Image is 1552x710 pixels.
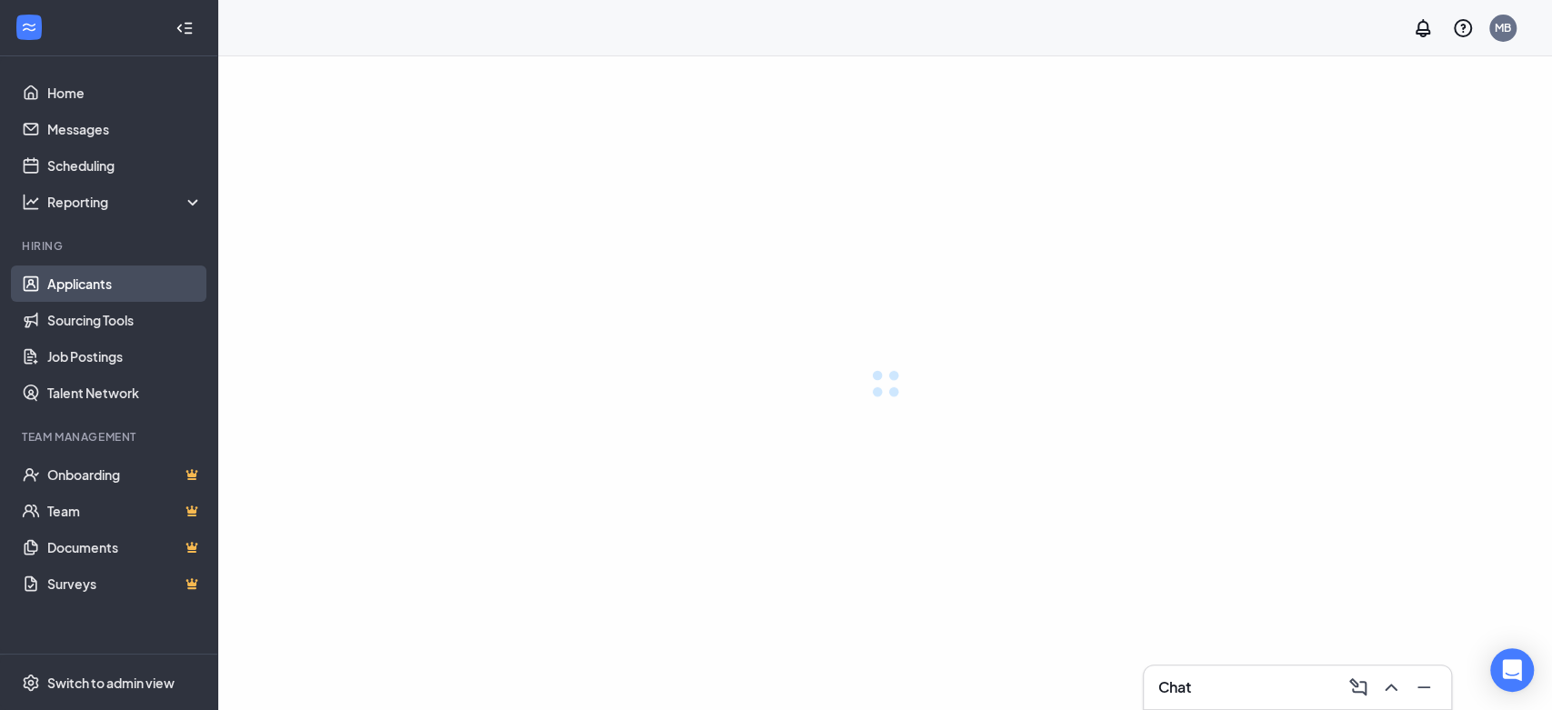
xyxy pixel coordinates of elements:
svg: ComposeMessage [1347,676,1369,698]
a: Messages [47,111,203,147]
a: DocumentsCrown [47,529,203,565]
a: Job Postings [47,338,203,375]
div: Hiring [22,238,199,254]
svg: Minimize [1413,676,1435,698]
div: Switch to admin view [47,674,175,692]
svg: QuestionInfo [1452,17,1474,39]
button: Minimize [1407,673,1437,702]
button: ChevronUp [1375,673,1404,702]
a: Sourcing Tools [47,302,203,338]
button: ComposeMessage [1342,673,1371,702]
a: SurveysCrown [47,565,203,602]
svg: Collapse [175,19,194,37]
svg: Analysis [22,193,40,211]
h3: Chat [1158,677,1191,697]
a: OnboardingCrown [47,456,203,493]
div: Open Intercom Messenger [1490,648,1534,692]
a: Home [47,75,203,111]
div: MB [1495,20,1511,35]
div: Team Management [22,429,199,445]
a: TeamCrown [47,493,203,529]
a: Applicants [47,265,203,302]
svg: ChevronUp [1380,676,1402,698]
a: Scheduling [47,147,203,184]
svg: Settings [22,674,40,692]
svg: Notifications [1412,17,1434,39]
svg: WorkstreamLogo [20,18,38,36]
a: Talent Network [47,375,203,411]
div: Reporting [47,193,204,211]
